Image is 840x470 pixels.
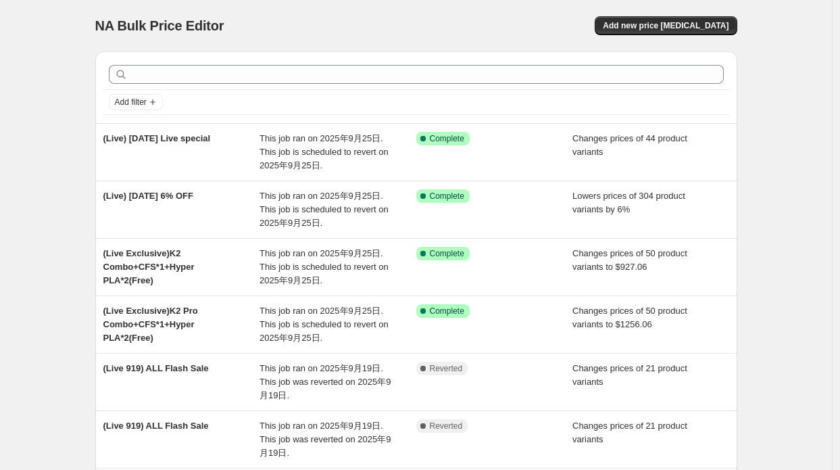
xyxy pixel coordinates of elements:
span: Complete [430,306,464,316]
span: This job ran on 2025年9月19日. This job was reverted on 2025年9月19日. [260,363,391,400]
span: (Live 919) ALL Flash Sale [103,363,209,373]
span: Reverted [430,363,463,374]
span: (Live Exclusive)K2 Combo+CFS*1+Hyper PLA*2(Free) [103,248,195,285]
span: This job ran on 2025年9月25日. This job is scheduled to revert on 2025年9月25日. [260,133,389,170]
span: (Live Exclusive)K2 Pro Combo+CFS*1+Hyper PLA*2(Free) [103,306,198,343]
span: Changes prices of 21 product variants [572,363,687,387]
span: Add new price [MEDICAL_DATA] [603,20,728,31]
span: Add filter [115,97,147,108]
span: (Live) [DATE] 6% OFF [103,191,193,201]
span: Complete [430,133,464,144]
span: This job ran on 2025年9月25日. This job is scheduled to revert on 2025年9月25日. [260,191,389,228]
span: NA Bulk Price Editor [95,18,224,33]
span: Changes prices of 50 product variants to $927.06 [572,248,687,272]
button: Add new price [MEDICAL_DATA] [595,16,737,35]
span: Complete [430,248,464,259]
span: This job ran on 2025年9月19日. This job was reverted on 2025年9月19日. [260,421,391,458]
span: Changes prices of 50 product variants to $1256.06 [572,306,687,329]
span: Reverted [430,421,463,431]
span: Complete [430,191,464,202]
span: Changes prices of 21 product variants [572,421,687,444]
span: Lowers prices of 304 product variants by 6% [572,191,685,214]
button: Add filter [109,94,163,110]
span: (Live) [DATE] Live special [103,133,211,143]
span: (Live 919) ALL Flash Sale [103,421,209,431]
span: Changes prices of 44 product variants [572,133,687,157]
span: This job ran on 2025年9月25日. This job is scheduled to revert on 2025年9月25日. [260,248,389,285]
span: This job ran on 2025年9月25日. This job is scheduled to revert on 2025年9月25日. [260,306,389,343]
